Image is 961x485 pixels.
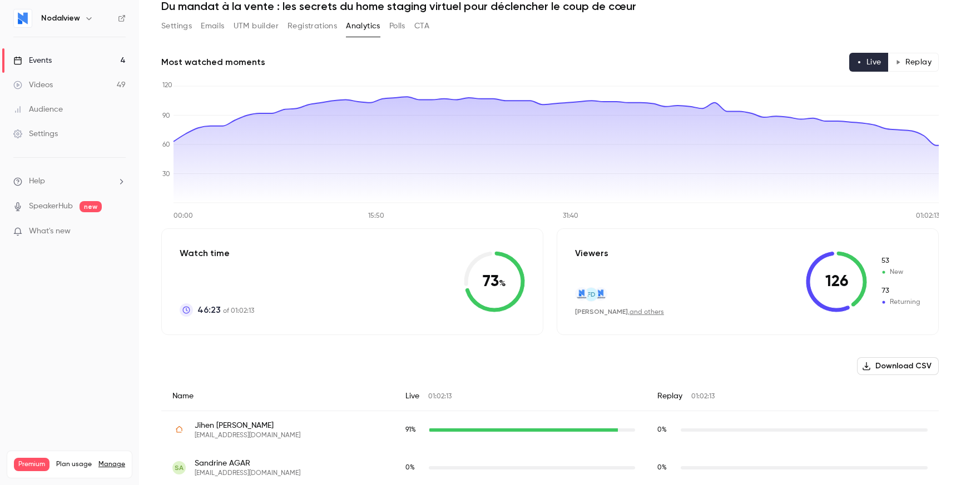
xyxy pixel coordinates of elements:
span: [EMAIL_ADDRESS][DOMAIN_NAME] [195,431,300,440]
span: new [80,201,102,212]
button: Registrations [288,17,337,35]
a: SpeakerHub [29,201,73,212]
li: help-dropdown-opener [13,176,126,187]
div: Events [13,55,52,66]
span: Premium [14,458,49,471]
div: Audience [13,104,63,115]
span: New [880,267,920,277]
div: Replay [646,382,939,411]
img: safti.fr [172,423,186,437]
span: [EMAIL_ADDRESS][DOMAIN_NAME] [195,469,300,478]
span: SA [175,463,184,473]
p: Watch time [180,247,254,260]
span: 01:02:13 [428,393,452,400]
tspan: 15:50 [368,213,384,219]
div: Name [161,382,394,411]
tspan: 90 [162,113,170,119]
span: New [880,256,920,266]
tspan: 01:02:13 [916,213,939,219]
button: Download CSV [857,357,939,375]
span: FD [587,289,596,299]
img: nodalview.com [595,288,607,300]
span: 91 % [405,427,416,433]
span: Sandrine AGAR [195,458,300,469]
span: Jihen [PERSON_NAME] [195,420,300,431]
span: Plan usage [56,460,92,469]
p: Viewers [575,247,608,260]
tspan: 60 [162,142,170,148]
span: Returning [880,286,920,296]
div: Videos [13,79,53,91]
span: 01:02:13 [691,393,715,400]
span: 46:23 [197,303,221,317]
span: [PERSON_NAME] [575,308,628,316]
a: Manage [98,460,125,469]
img: nodalview.com [576,288,588,300]
span: 0 % [657,464,667,471]
tspan: 120 [162,82,172,89]
div: jihen.abdallah@safti.fr [161,411,939,449]
iframe: Noticeable Trigger [112,227,126,237]
button: Emails [201,17,224,35]
span: Help [29,176,45,187]
tspan: 00:00 [174,213,193,219]
h6: Nodalview [41,13,80,24]
tspan: 30 [162,171,170,178]
span: Replay watch time [657,463,675,473]
p: of 01:02:13 [197,303,254,317]
button: Analytics [346,17,380,35]
span: Replay watch time [657,425,675,435]
button: UTM builder [234,17,279,35]
button: CTA [414,17,429,35]
div: Settings [13,128,58,139]
h2: Most watched moments [161,56,265,69]
a: and others [630,309,664,316]
span: Live watch time [405,425,423,435]
button: Replay [888,53,939,72]
div: , [575,307,664,317]
img: Nodalview [14,9,32,27]
span: What's new [29,226,71,237]
div: Live [394,382,646,411]
button: Settings [161,17,192,35]
span: 0 % [405,464,415,471]
span: 0 % [657,427,667,433]
button: Polls [389,17,405,35]
span: Live watch time [405,463,423,473]
button: Live [849,53,889,72]
span: Returning [880,297,920,307]
tspan: 31:40 [563,213,578,219]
